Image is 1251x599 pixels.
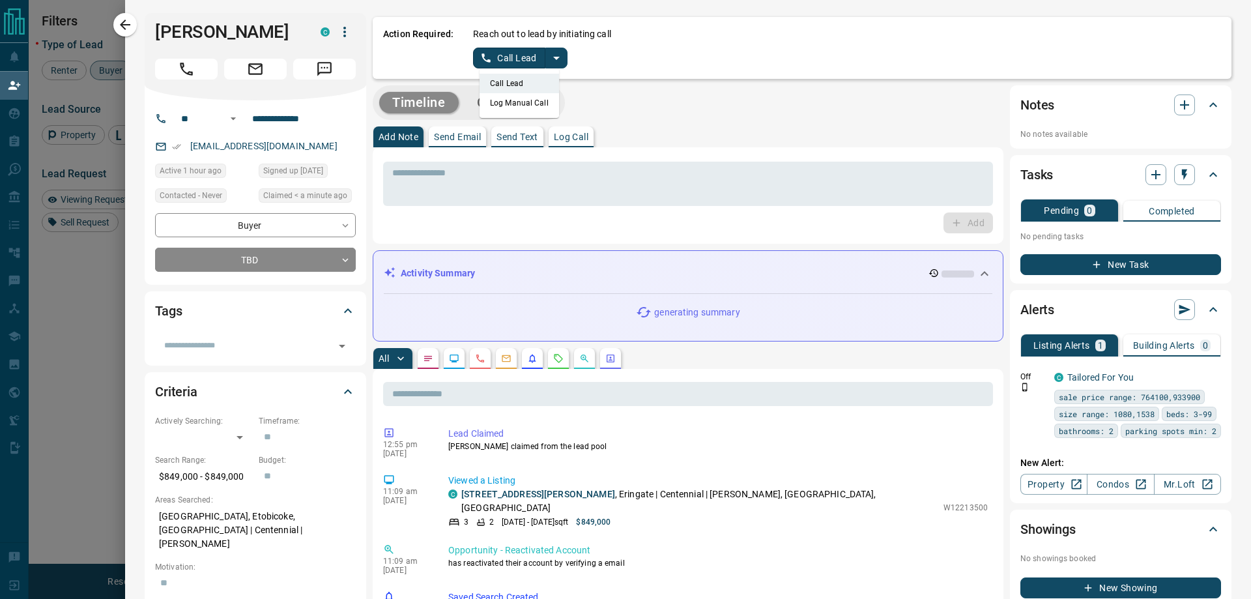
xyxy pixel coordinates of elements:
[155,59,218,80] span: Call
[489,516,494,528] p: 2
[155,454,252,466] p: Search Range:
[434,132,481,141] p: Send Email
[1020,159,1221,190] div: Tasks
[448,474,988,488] p: Viewed a Listing
[448,557,988,569] p: has reactivated their account by verifying a email
[259,188,356,207] div: Thu Aug 14 2025
[1059,407,1155,420] span: size range: 1080,1538
[155,506,356,555] p: [GEOGRAPHIC_DATA], Etobicoke, [GEOGRAPHIC_DATA] | Centennial | [PERSON_NAME]
[502,516,568,528] p: [DATE] - [DATE] sqft
[1020,299,1054,320] h2: Alerts
[155,415,252,427] p: Actively Searching:
[1020,371,1046,383] p: Off
[155,248,356,272] div: TBD
[263,164,323,177] span: Signed up [DATE]
[263,189,347,202] span: Claimed < a minute ago
[579,353,590,364] svg: Opportunities
[1020,514,1221,545] div: Showings
[496,132,538,141] p: Send Text
[1020,456,1221,470] p: New Alert:
[448,489,457,499] div: condos.ca
[1149,207,1195,216] p: Completed
[155,295,356,327] div: Tags
[480,93,559,113] li: Log Manual Call
[155,561,356,573] p: Motivation:
[225,111,241,126] button: Open
[259,454,356,466] p: Budget:
[1020,254,1221,275] button: New Task
[1133,341,1195,350] p: Building Alerts
[383,496,429,505] p: [DATE]
[155,376,356,407] div: Criteria
[293,59,356,80] span: Message
[1044,206,1079,215] p: Pending
[475,353,485,364] svg: Calls
[333,337,351,355] button: Open
[1020,95,1054,115] h2: Notes
[1020,577,1221,598] button: New Showing
[461,489,615,499] a: [STREET_ADDRESS][PERSON_NAME]
[1020,227,1221,246] p: No pending tasks
[160,189,222,202] span: Contacted - Never
[401,267,475,280] p: Activity Summary
[224,59,287,80] span: Email
[1020,128,1221,140] p: No notes available
[501,353,511,364] svg: Emails
[464,92,558,113] button: Campaigns
[449,353,459,364] svg: Lead Browsing Activity
[1166,407,1212,420] span: beds: 3-99
[155,494,356,506] p: Areas Searched:
[155,300,182,321] h2: Tags
[448,544,988,557] p: Opportunity - Reactivated Account
[1203,341,1208,350] p: 0
[553,353,564,364] svg: Requests
[1087,206,1092,215] p: 0
[155,164,252,182] div: Thu Aug 14 2025
[448,441,988,452] p: [PERSON_NAME] claimed from the lead pool
[160,164,222,177] span: Active 1 hour ago
[1020,89,1221,121] div: Notes
[448,427,988,441] p: Lead Claimed
[554,132,588,141] p: Log Call
[1098,341,1103,350] p: 1
[605,353,616,364] svg: Agent Actions
[1154,474,1221,495] a: Mr.Loft
[1059,424,1114,437] span: bathrooms: 2
[259,164,356,182] div: Fri Jun 12 2020
[1087,474,1154,495] a: Condos
[190,141,338,151] a: [EMAIL_ADDRESS][DOMAIN_NAME]
[423,353,433,364] svg: Notes
[654,306,740,319] p: generating summary
[1020,474,1087,495] a: Property
[1054,373,1063,382] div: condos.ca
[1125,424,1216,437] span: parking spots min: 2
[1033,341,1090,350] p: Listing Alerts
[943,502,988,514] p: W12213500
[321,27,330,37] div: condos.ca
[259,415,356,427] p: Timeframe:
[379,92,459,113] button: Timeline
[473,48,568,68] div: split button
[379,132,418,141] p: Add Note
[1020,519,1076,540] h2: Showings
[1020,553,1221,564] p: No showings booked
[172,142,181,151] svg: Email Verified
[1020,164,1053,185] h2: Tasks
[1020,383,1029,392] svg: Push Notification Only
[464,516,468,528] p: 3
[383,566,429,575] p: [DATE]
[155,213,356,237] div: Buyer
[155,381,197,402] h2: Criteria
[461,488,937,515] p: , Eringate | Centennial | [PERSON_NAME], [GEOGRAPHIC_DATA], [GEOGRAPHIC_DATA]
[383,440,429,449] p: 12:55 pm
[383,557,429,566] p: 11:09 am
[1067,372,1134,383] a: Tailored For You
[527,353,538,364] svg: Listing Alerts
[576,516,611,528] p: $849,000
[473,27,611,41] p: Reach out to lead by initiating call
[379,354,389,363] p: All
[383,449,429,458] p: [DATE]
[383,487,429,496] p: 11:09 am
[480,74,559,93] li: Call Lead
[1020,294,1221,325] div: Alerts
